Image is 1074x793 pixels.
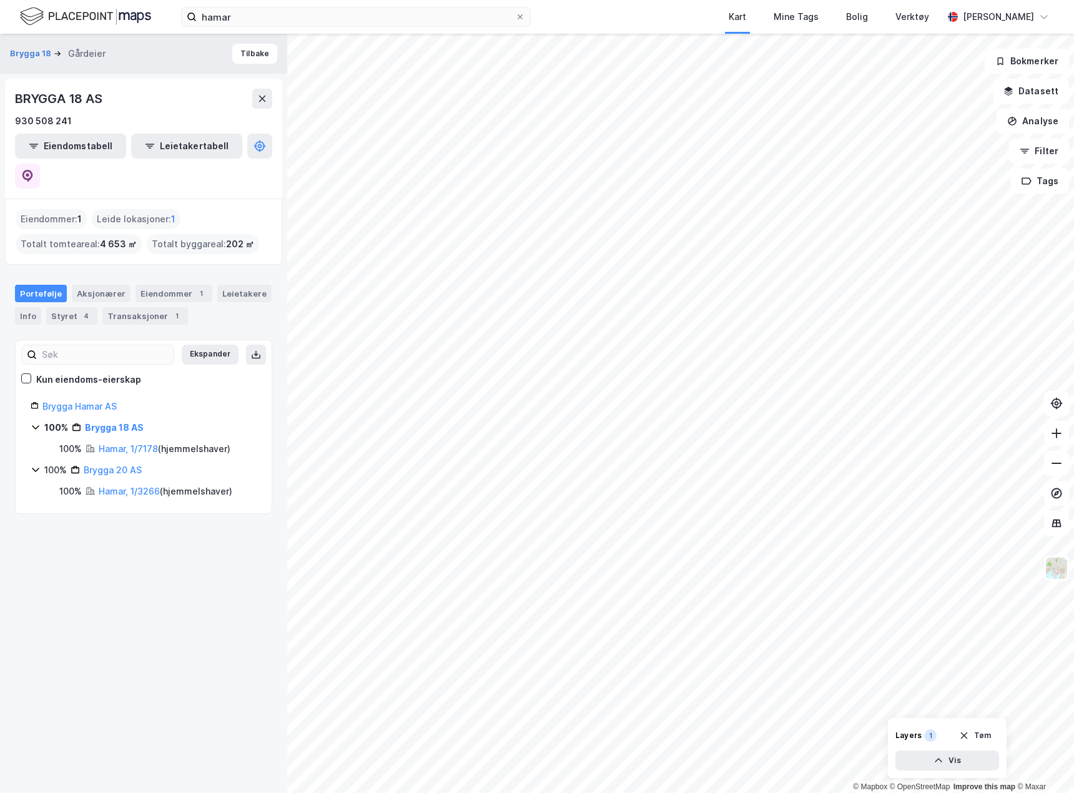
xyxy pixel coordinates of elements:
div: 930 508 241 [15,114,72,129]
div: Leietakere [217,285,272,302]
div: 100% [44,463,67,478]
a: Hamar, 1/3266 [99,486,160,496]
div: Eiendommer [135,285,212,302]
div: 100% [59,484,82,499]
div: Styret [46,307,97,325]
div: Verktøy [895,9,929,24]
div: Kun eiendoms-eierskap [36,372,141,387]
div: Aksjonærer [72,285,131,302]
span: 202 ㎡ [226,237,254,252]
iframe: Chat Widget [1012,733,1074,793]
div: 1 [195,287,207,300]
button: Leietakertabell [131,134,242,159]
div: Totalt byggareal : [147,234,259,254]
input: Søk [37,345,174,364]
a: Brygga Hamar AS [42,401,117,411]
span: 4 653 ㎡ [100,237,137,252]
div: Layers [895,731,922,741]
div: Transaksjoner [102,307,188,325]
div: 100% [59,441,82,456]
div: 1 [170,310,183,322]
div: Mine Tags [774,9,819,24]
div: Info [15,307,41,325]
button: Tilbake [232,44,277,64]
a: Improve this map [953,782,1015,791]
div: Portefølje [15,285,67,302]
span: 1 [77,212,82,227]
button: Eiendomstabell [15,134,126,159]
div: Bolig [846,9,868,24]
button: Bokmerker [985,49,1069,74]
img: Z [1045,556,1068,580]
div: Eiendommer : [16,209,87,229]
button: Datasett [993,79,1069,104]
button: Ekspander [182,345,239,365]
div: Kontrollprogram for chat [1012,733,1074,793]
button: Tøm [951,726,999,746]
a: OpenStreetMap [890,782,950,791]
div: Leide lokasjoner : [92,209,180,229]
div: BRYGGA 18 AS [15,89,105,109]
div: ( hjemmelshaver ) [99,441,230,456]
button: Analyse [997,109,1069,134]
a: Hamar, 1/7178 [99,443,158,454]
div: Totalt tomteareal : [16,234,142,254]
span: 1 [171,212,175,227]
a: Brygga 18 AS [85,422,144,433]
div: Gårdeier [68,46,106,61]
button: Vis [895,751,999,771]
input: Søk på adresse, matrikkel, gårdeiere, leietakere eller personer [197,7,515,26]
button: Filter [1009,139,1069,164]
button: Brygga 18 [10,47,54,60]
button: Tags [1011,169,1069,194]
div: 1 [924,729,937,742]
div: 4 [80,310,92,322]
div: [PERSON_NAME] [963,9,1034,24]
img: logo.f888ab2527a4732fd821a326f86c7f29.svg [20,6,151,27]
div: 100% [44,420,68,435]
a: Brygga 20 AS [84,465,142,475]
a: Mapbox [853,782,887,791]
div: Kart [729,9,746,24]
div: ( hjemmelshaver ) [99,484,232,499]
